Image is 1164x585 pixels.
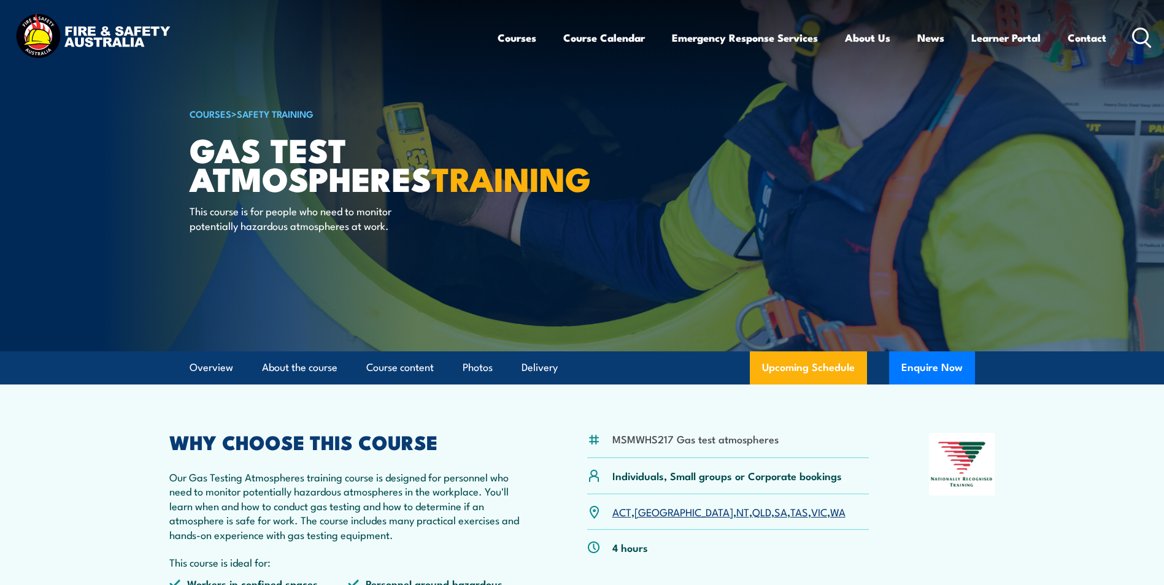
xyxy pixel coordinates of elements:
[612,504,631,519] a: ACT
[917,21,944,54] a: News
[672,21,818,54] a: Emergency Response Services
[811,504,827,519] a: VIC
[237,107,314,120] a: Safety Training
[612,432,779,446] li: MSMWHS217 Gas test atmospheres
[830,504,846,519] a: WA
[262,351,337,384] a: About the course
[190,107,231,120] a: COURSES
[522,351,558,384] a: Delivery
[790,504,808,519] a: TAS
[498,21,536,54] a: Courses
[169,470,528,541] p: Our Gas Testing Atmospheres training course is designed for personnel who need to monitor potenti...
[889,351,975,384] button: Enquire Now
[736,504,749,519] a: NT
[190,351,233,384] a: Overview
[845,21,890,54] a: About Us
[612,505,846,519] p: , , , , , , ,
[431,152,591,203] strong: TRAINING
[190,106,493,121] h6: >
[563,21,645,54] a: Course Calendar
[463,351,493,384] a: Photos
[190,204,414,232] p: This course is for people who need to monitor potentially hazardous atmospheres at work.
[169,555,528,569] p: This course is ideal for:
[929,433,995,495] img: Nationally Recognised Training logo.
[752,504,771,519] a: QLD
[750,351,867,384] a: Upcoming Schedule
[1068,21,1106,54] a: Contact
[366,351,434,384] a: Course content
[612,468,842,483] p: Individuals, Small groups or Corporate bookings
[190,135,493,192] h1: Gas Test Atmospheres
[169,433,528,450] h2: WHY CHOOSE THIS COURSE
[612,540,648,554] p: 4 hours
[971,21,1041,54] a: Learner Portal
[634,504,733,519] a: [GEOGRAPHIC_DATA]
[774,504,787,519] a: SA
